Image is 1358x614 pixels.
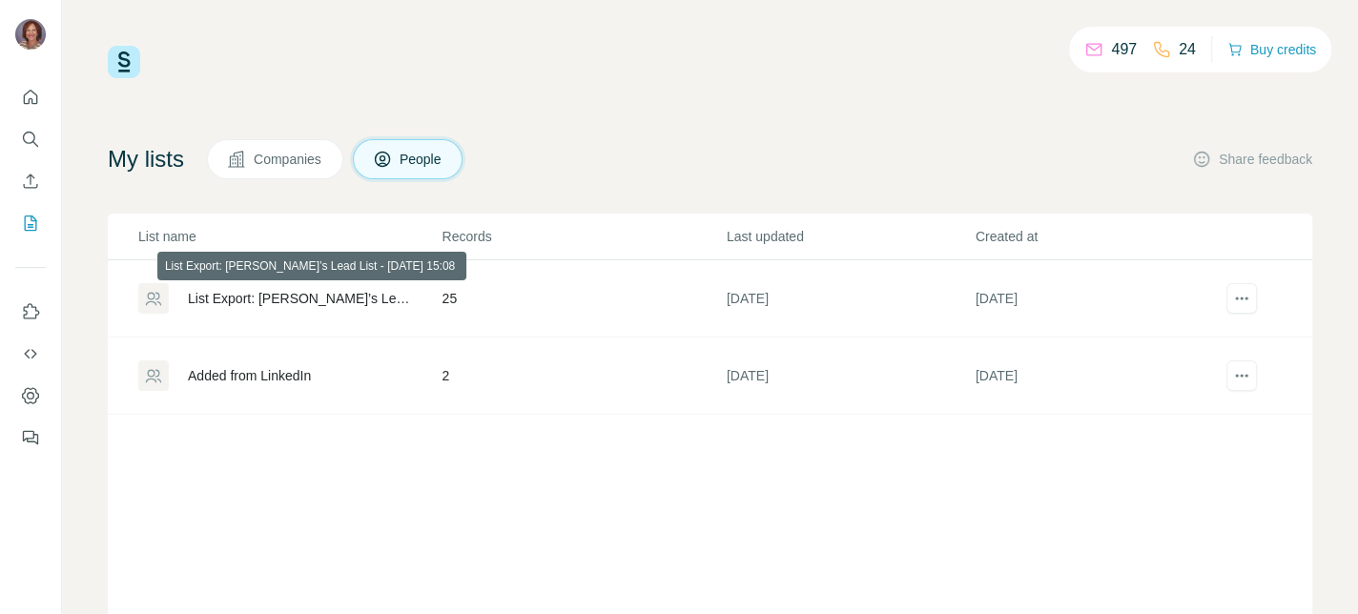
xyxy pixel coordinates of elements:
button: Search [15,122,46,156]
button: Dashboard [15,379,46,413]
div: Added from LinkedIn [188,366,311,385]
p: 497 [1111,38,1137,61]
div: List Export: [PERSON_NAME]’s Lead List - [DATE] 15:08 [188,289,410,308]
h4: My lists [108,144,184,174]
p: List name [138,227,441,246]
p: Last updated [727,227,974,246]
td: [DATE] [726,338,975,415]
td: [DATE] [726,260,975,338]
button: Use Surfe on LinkedIn [15,295,46,329]
button: Enrich CSV [15,164,46,198]
button: actions [1226,283,1257,314]
img: Surfe Logo [108,46,140,78]
span: People [400,150,443,169]
button: Buy credits [1227,36,1316,63]
button: Share feedback [1192,150,1312,169]
td: 2 [442,338,726,415]
p: Created at [976,227,1223,246]
button: Quick start [15,80,46,114]
button: My lists [15,206,46,240]
td: [DATE] [975,338,1224,415]
img: Avatar [15,19,46,50]
button: Use Surfe API [15,337,46,371]
button: actions [1226,360,1257,391]
p: Records [442,227,725,246]
span: Companies [254,150,323,169]
td: [DATE] [975,260,1224,338]
p: 24 [1179,38,1196,61]
button: Feedback [15,420,46,455]
td: 25 [442,260,726,338]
